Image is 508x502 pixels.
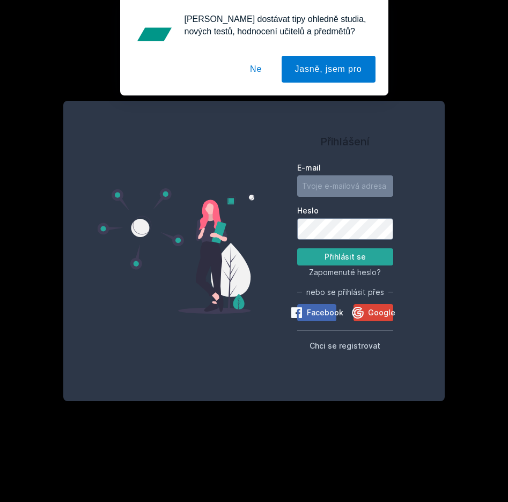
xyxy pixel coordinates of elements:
img: notification icon [133,13,176,56]
label: E-mail [297,163,393,173]
button: Ne [237,56,275,83]
button: Facebook [297,304,337,321]
input: Tvoje e-mailová adresa [297,175,393,197]
label: Heslo [297,205,393,216]
div: [PERSON_NAME] dostávat tipy ohledně studia, nových testů, hodnocení učitelů a předmětů? [176,13,376,38]
button: Chci se registrovat [310,339,380,352]
span: nebo se přihlásit přes [306,287,384,298]
h1: Přihlášení [297,134,393,150]
span: Google [368,307,395,318]
button: Jasně, jsem pro [282,56,376,83]
span: Zapomenuté heslo? [309,268,381,277]
span: Chci se registrovat [310,341,380,350]
button: Přihlásit se [297,248,393,265]
span: Facebook [307,307,343,318]
button: Google [354,304,393,321]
